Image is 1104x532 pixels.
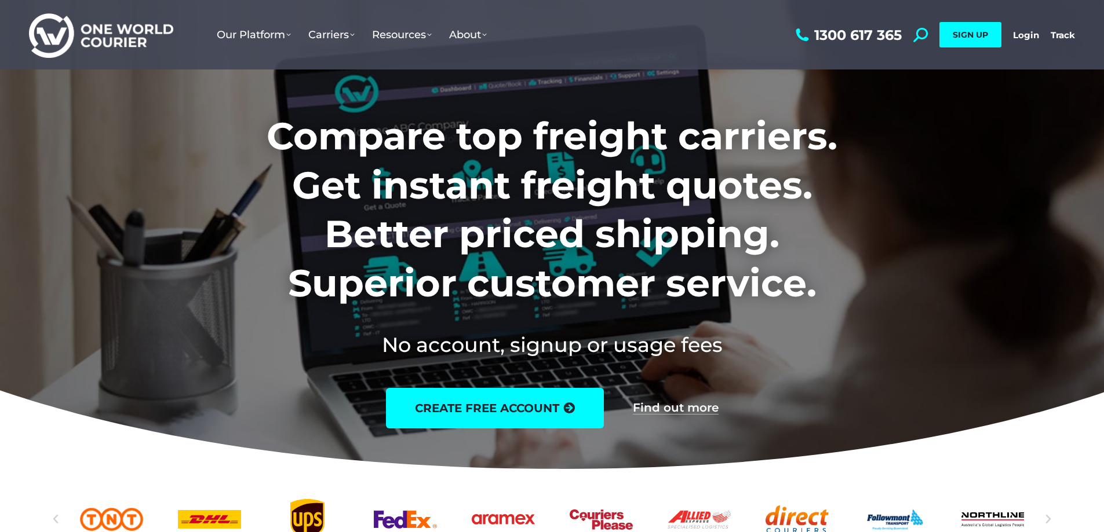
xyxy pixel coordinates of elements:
span: About [449,28,487,41]
a: Track [1051,30,1075,41]
span: Carriers [308,28,355,41]
a: create free account [386,388,604,428]
img: One World Courier [29,12,173,58]
h2: No account, signup or usage fees [190,331,914,359]
a: Carriers [300,17,363,53]
a: Resources [363,17,440,53]
span: SIGN UP [953,30,988,40]
a: SIGN UP [939,22,1001,47]
a: Find out more [633,402,719,414]
span: Resources [372,28,432,41]
h1: Compare top freight carriers. Get instant freight quotes. Better priced shipping. Superior custom... [190,112,914,307]
span: Our Platform [217,28,291,41]
a: About [440,17,495,53]
a: 1300 617 365 [793,28,902,42]
a: Our Platform [208,17,300,53]
a: Login [1013,30,1039,41]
